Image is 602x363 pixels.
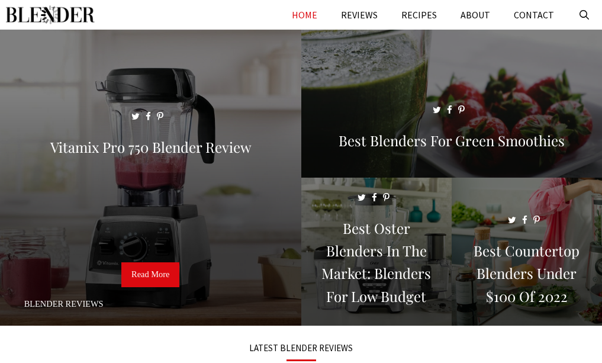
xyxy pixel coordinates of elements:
a: Best Oster Blenders in the Market: Blenders for Low Budget [301,311,452,323]
a: Read More [121,262,179,287]
a: Best Countertop Blenders Under $100 of 2022 [452,311,602,323]
h3: LATEST BLENDER REVIEWS [15,343,587,352]
a: Blender Reviews [24,299,104,309]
